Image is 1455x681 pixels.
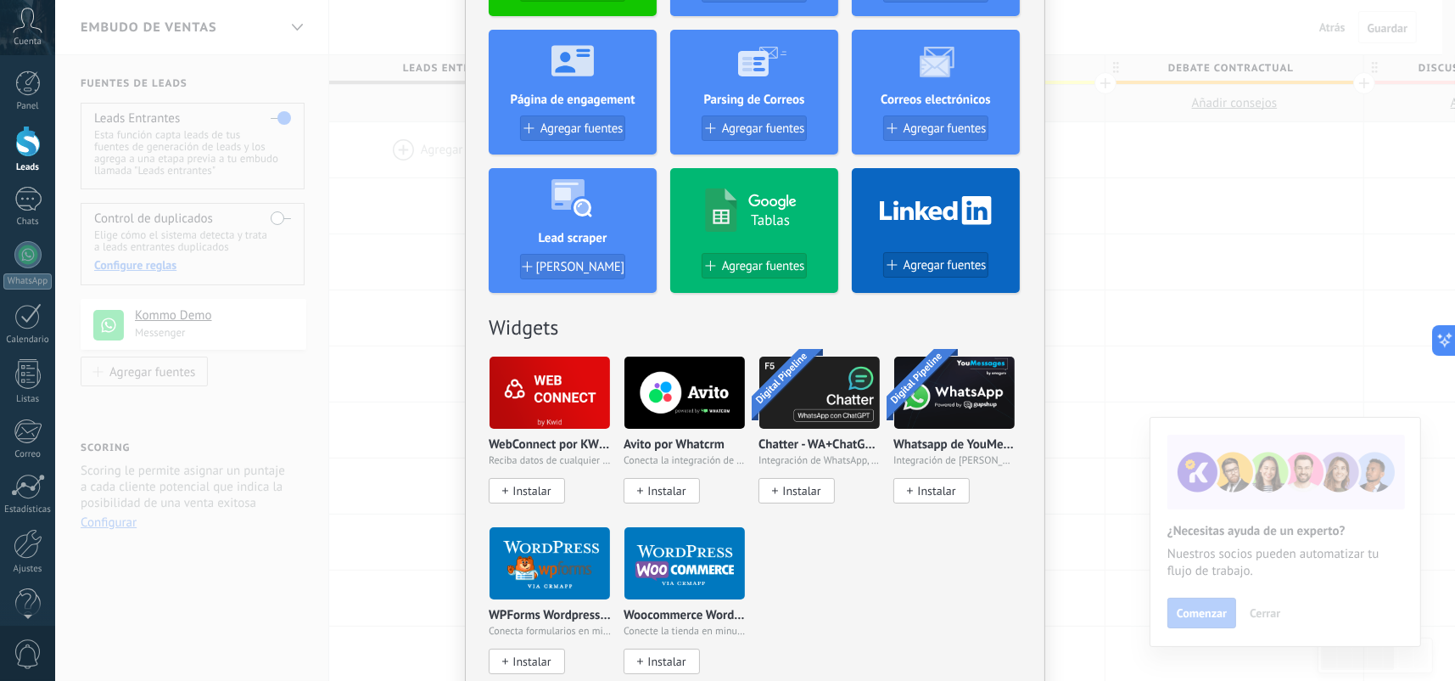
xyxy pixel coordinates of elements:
[512,655,551,669] span: Instalar
[3,564,53,575] div: Ajustes
[758,356,893,526] div: Chatter - WA+ChatGPT via Komanda F5
[520,115,625,141] button: Agregar fuentes
[917,484,955,498] span: Instalar
[624,478,700,504] button: Instalar
[624,455,746,467] span: Conecta la integración de Avito en un minuto
[512,484,551,498] span: Instalar
[758,438,881,453] p: Chatter - WA+ChatGPT via Komanda F5
[647,484,686,498] span: Instalar
[624,356,758,526] div: Avito por Whatcrm
[490,522,610,605] img: logo_main.png
[624,438,725,453] p: Avito por Whatcrm
[722,121,805,136] span: Agregar fuentes
[3,449,53,460] div: Correo
[883,252,988,278] button: Agregar fuentes
[759,352,880,434] img: logo_main.jpg
[489,609,611,623] p: WPForms Wordpress via CRMapp
[3,273,52,290] div: WhatsApp
[883,115,988,141] button: Agregar fuentes
[3,394,53,405] div: Listas
[702,253,807,279] button: Agregar fuentes
[3,162,53,173] div: Leads
[624,649,700,674] button: Instalar
[758,478,835,504] button: Instalar
[536,260,624,274] span: [PERSON_NAME]
[624,609,746,623] p: Woocommerce Wordpress via CRMapp
[893,438,1016,453] p: Whatsapp de YouMessages
[722,259,805,273] span: Agregar fuentes
[490,352,610,434] img: logo_main.png
[3,101,53,112] div: Panel
[702,115,807,141] button: Agregar fuentes
[489,626,611,638] span: Conecta formularios en minutos
[893,455,1016,467] span: Integración de [PERSON_NAME] y creador de bots
[670,92,838,108] h4: Parsing de Correos
[489,314,1021,340] h2: Widgets
[489,478,565,504] button: Instalar
[904,121,987,136] span: Agregar fuentes
[3,335,53,346] div: Calendario
[852,92,1020,108] h4: Correos electrónicos
[489,649,565,674] button: Instalar
[647,655,686,669] span: Instalar
[489,230,657,246] h4: Lead scraper
[624,522,745,605] img: logo_main.png
[489,455,611,467] span: Reciba datos de cualquier fuente
[758,455,881,467] span: Integración de WhatsApp, Telegram, Avito, VK & IG
[894,352,1015,434] img: logo_main.png
[540,121,624,136] span: Agregar fuentes
[3,217,53,228] div: Chats
[893,356,1016,526] div: Whatsapp de YouMessages
[904,258,987,273] span: Agregar fuentes
[624,626,746,638] span: Conecte la tienda en minutos
[624,352,745,434] img: logo_main.png
[782,484,820,498] span: Instalar
[489,92,657,108] h4: Página de engagement
[489,438,611,453] p: WebConnect por KWID
[14,37,42,48] span: Cuenta
[893,478,970,504] button: Instalar
[751,211,790,229] h4: Tablas
[3,504,53,515] div: Estadísticas
[520,254,625,279] button: [PERSON_NAME]
[489,356,624,526] div: WebConnect por KWID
